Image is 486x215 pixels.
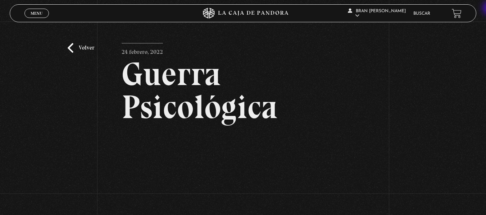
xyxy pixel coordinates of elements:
a: View your shopping cart [452,8,462,18]
span: Menu [31,11,42,15]
h2: Guerra Psicológica [122,57,364,123]
span: Bran [PERSON_NAME] [348,9,406,18]
p: 24 febrero, 2022 [122,43,163,57]
span: Cerrar [28,17,45,22]
a: Buscar [413,11,430,16]
a: Volver [68,43,94,53]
